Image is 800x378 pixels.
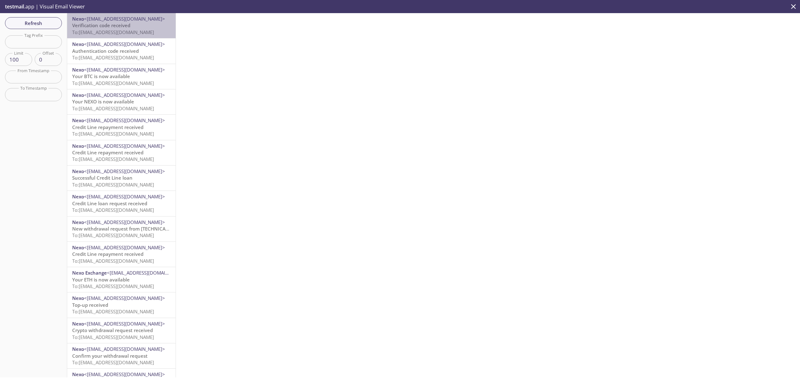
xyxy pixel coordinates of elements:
[72,251,143,257] span: Credit Line repayment received
[67,242,176,267] div: Nexo<[EMAIL_ADDRESS][DOMAIN_NAME]>Credit Line repayment receivedTo:[EMAIL_ADDRESS][DOMAIN_NAME]
[72,359,154,366] span: To: [EMAIL_ADDRESS][DOMAIN_NAME]
[67,115,176,140] div: Nexo<[EMAIL_ADDRESS][DOMAIN_NAME]>Credit Line repayment receivedTo:[EMAIL_ADDRESS][DOMAIN_NAME]
[72,98,134,105] span: Your NEXO is now available
[72,334,154,340] span: To: [EMAIL_ADDRESS][DOMAIN_NAME]
[72,200,147,206] span: Credit Line loan request received
[72,73,130,79] span: Your BTC is now available
[84,321,165,327] span: <[EMAIL_ADDRESS][DOMAIN_NAME]>
[10,19,57,27] span: Refresh
[72,182,154,188] span: To: [EMAIL_ADDRESS][DOMAIN_NAME]
[72,143,84,149] span: Nexo
[67,166,176,191] div: Nexo<[EMAIL_ADDRESS][DOMAIN_NAME]>Successful Credit Line loanTo:[EMAIL_ADDRESS][DOMAIN_NAME]
[67,318,176,343] div: Nexo<[EMAIL_ADDRESS][DOMAIN_NAME]>Crypto withdrawal request receivedTo:[EMAIL_ADDRESS][DOMAIN_NAME]
[72,48,139,54] span: Authentication code received
[72,41,84,47] span: Nexo
[67,89,176,114] div: Nexo<[EMAIL_ADDRESS][DOMAIN_NAME]>Your NEXO is now availableTo:[EMAIL_ADDRESS][DOMAIN_NAME]
[84,371,165,377] span: <[EMAIL_ADDRESS][DOMAIN_NAME]>
[84,92,165,98] span: <[EMAIL_ADDRESS][DOMAIN_NAME]>
[84,16,165,22] span: <[EMAIL_ADDRESS][DOMAIN_NAME]>
[5,3,24,10] span: testmail
[72,353,147,359] span: Confirm your withdrawal request
[72,156,154,162] span: To: [EMAIL_ADDRESS][DOMAIN_NAME]
[72,232,154,238] span: To: [EMAIL_ADDRESS][DOMAIN_NAME]
[72,226,228,232] span: New withdrawal request from [TECHNICAL_ID] - [DATE] 13:22:44 (CET)
[72,371,84,377] span: Nexo
[72,80,154,86] span: To: [EMAIL_ADDRESS][DOMAIN_NAME]
[72,22,130,28] span: Verification code received
[67,292,176,317] div: Nexo<[EMAIL_ADDRESS][DOMAIN_NAME]>Top-up receivedTo:[EMAIL_ADDRESS][DOMAIN_NAME]
[72,295,84,301] span: Nexo
[67,216,176,241] div: Nexo<[EMAIL_ADDRESS][DOMAIN_NAME]>New withdrawal request from [TECHNICAL_ID] - [DATE] 13:22:44 (C...
[72,270,107,276] span: Nexo Exchange
[84,67,165,73] span: <[EMAIL_ADDRESS][DOMAIN_NAME]>
[67,140,176,165] div: Nexo<[EMAIL_ADDRESS][DOMAIN_NAME]>Credit Line repayment receivedTo:[EMAIL_ADDRESS][DOMAIN_NAME]
[72,175,132,181] span: Successful Credit Line loan
[5,17,62,29] button: Refresh
[107,270,188,276] span: <[EMAIL_ADDRESS][DOMAIN_NAME]>
[72,258,154,264] span: To: [EMAIL_ADDRESS][DOMAIN_NAME]
[72,54,154,61] span: To: [EMAIL_ADDRESS][DOMAIN_NAME]
[72,308,154,315] span: To: [EMAIL_ADDRESS][DOMAIN_NAME]
[72,193,84,200] span: Nexo
[72,124,143,130] span: Credit Line repayment received
[84,143,165,149] span: <[EMAIL_ADDRESS][DOMAIN_NAME]>
[84,117,165,123] span: <[EMAIL_ADDRESS][DOMAIN_NAME]>
[72,92,84,98] span: Nexo
[72,16,84,22] span: Nexo
[72,283,154,289] span: To: [EMAIL_ADDRESS][DOMAIN_NAME]
[67,267,176,292] div: Nexo Exchange<[EMAIL_ADDRESS][DOMAIN_NAME]>Your ETH is now availableTo:[EMAIL_ADDRESS][DOMAIN_NAME]
[67,191,176,216] div: Nexo<[EMAIL_ADDRESS][DOMAIN_NAME]>Credit Line loan request receivedTo:[EMAIL_ADDRESS][DOMAIN_NAME]
[72,276,130,283] span: Your ETH is now available
[72,149,143,156] span: Credit Line repayment received
[84,346,165,352] span: <[EMAIL_ADDRESS][DOMAIN_NAME]>
[84,168,165,174] span: <[EMAIL_ADDRESS][DOMAIN_NAME]>
[84,193,165,200] span: <[EMAIL_ADDRESS][DOMAIN_NAME]>
[72,346,84,352] span: Nexo
[67,13,176,38] div: Nexo<[EMAIL_ADDRESS][DOMAIN_NAME]>Verification code receivedTo:[EMAIL_ADDRESS][DOMAIN_NAME]
[72,29,154,35] span: To: [EMAIL_ADDRESS][DOMAIN_NAME]
[72,219,84,225] span: Nexo
[84,219,165,225] span: <[EMAIL_ADDRESS][DOMAIN_NAME]>
[84,244,165,251] span: <[EMAIL_ADDRESS][DOMAIN_NAME]>
[72,321,84,327] span: Nexo
[84,295,165,301] span: <[EMAIL_ADDRESS][DOMAIN_NAME]>
[67,64,176,89] div: Nexo<[EMAIL_ADDRESS][DOMAIN_NAME]>Your BTC is now availableTo:[EMAIL_ADDRESS][DOMAIN_NAME]
[72,327,153,333] span: Crypto withdrawal request received
[72,117,84,123] span: Nexo
[72,168,84,174] span: Nexo
[72,105,154,112] span: To: [EMAIL_ADDRESS][DOMAIN_NAME]
[72,67,84,73] span: Nexo
[67,38,176,63] div: Nexo<[EMAIL_ADDRESS][DOMAIN_NAME]>Authentication code receivedTo:[EMAIL_ADDRESS][DOMAIN_NAME]
[67,343,176,368] div: Nexo<[EMAIL_ADDRESS][DOMAIN_NAME]>Confirm your withdrawal requestTo:[EMAIL_ADDRESS][DOMAIN_NAME]
[72,302,108,308] span: Top-up received
[72,207,154,213] span: To: [EMAIL_ADDRESS][DOMAIN_NAME]
[72,244,84,251] span: Nexo
[84,41,165,47] span: <[EMAIL_ADDRESS][DOMAIN_NAME]>
[72,131,154,137] span: To: [EMAIL_ADDRESS][DOMAIN_NAME]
